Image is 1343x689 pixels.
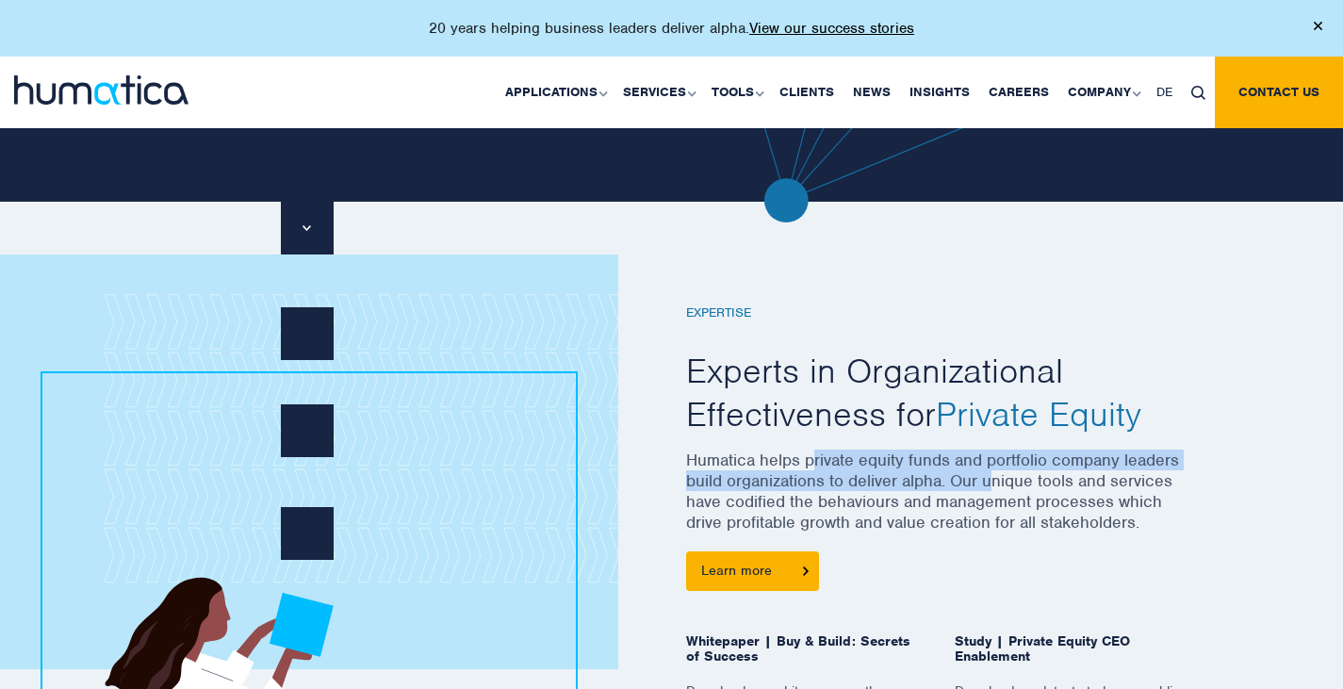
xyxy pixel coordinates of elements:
[803,566,809,575] img: arrowicon
[900,57,979,128] a: Insights
[686,450,1195,551] p: Humatica helps private equity funds and portfolio company leaders build organizations to deliver ...
[955,633,1195,682] span: Study | Private Equity CEO Enablement
[429,19,914,38] p: 20 years helping business leaders deliver alpha.
[1147,57,1182,128] a: DE
[749,19,914,38] a: View our success stories
[496,57,614,128] a: Applications
[1058,57,1147,128] a: Company
[702,57,770,128] a: Tools
[686,350,1195,435] h2: Experts in Organizational Effectiveness for
[979,57,1058,128] a: Careers
[843,57,900,128] a: News
[936,392,1141,435] span: Private Equity
[14,75,188,105] img: logo
[1215,57,1343,128] a: Contact us
[614,57,702,128] a: Services
[686,633,926,682] span: Whitepaper | Buy & Build: Secrets of Success
[303,225,311,231] img: downarrow
[770,57,843,128] a: Clients
[1191,86,1205,100] img: search_icon
[686,551,819,591] a: Learn more
[1156,84,1172,100] span: DE
[686,305,1195,321] h6: EXPERTISE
